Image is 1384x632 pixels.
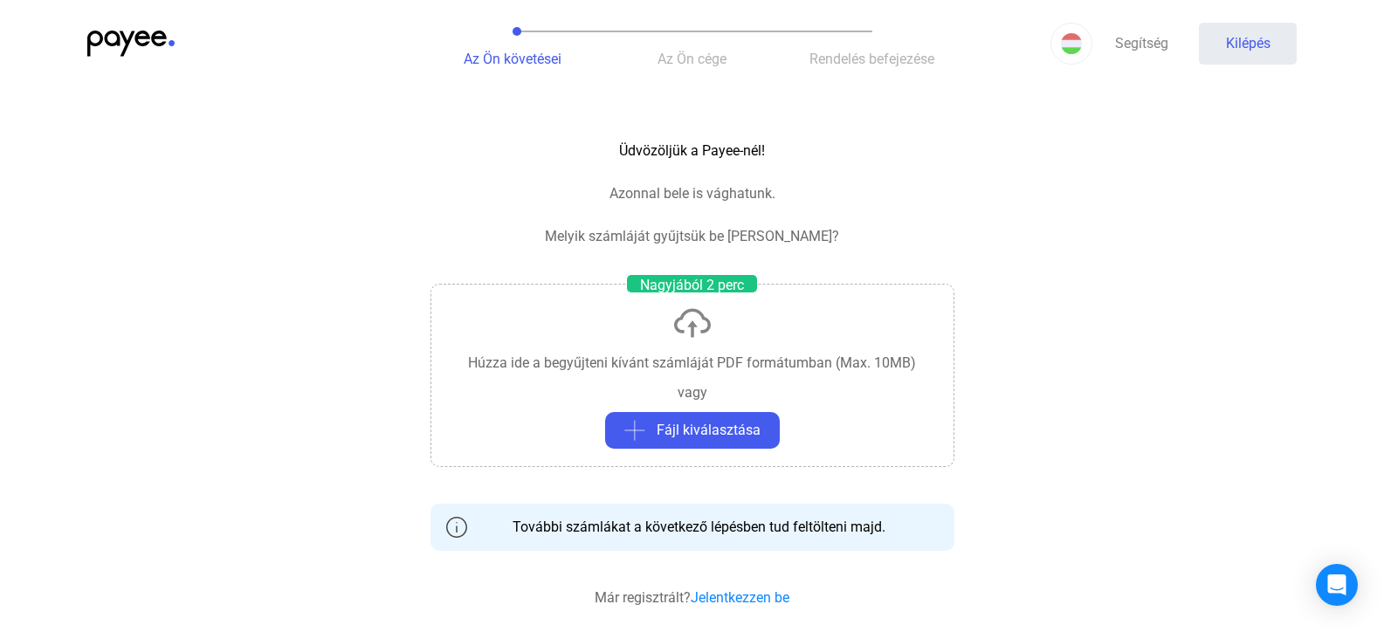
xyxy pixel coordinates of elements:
[671,302,713,344] img: feltöltés-felhő
[446,517,467,538] img: info-szürke-körvonal
[605,412,780,449] button: plusz szürkeFájl kiválasztása
[468,354,916,371] font: Húzza ide a begyűjteni kívánt számláját PDF formátumban (Max. 10MB)
[657,422,761,438] font: Fájl kiválasztása
[1226,35,1270,52] font: Kilépés
[1115,35,1168,52] font: Segítség
[619,142,765,159] font: Üdvözöljük a Payee-nél!
[658,51,726,67] font: Az Ön cége
[809,51,934,67] font: Rendelés befejezése
[609,185,775,202] font: Azonnal bele is vághatunk.
[545,228,839,244] font: Melyik számláját gyűjtsük be [PERSON_NAME]?
[595,589,691,606] font: Már regisztrált?
[87,31,175,57] img: kedvezményezett-logó
[624,420,645,441] img: plusz szürke
[691,589,789,606] a: Jelentkezzen be
[1199,23,1297,65] button: Kilépés
[464,51,561,67] font: Az Ön követései
[640,277,744,293] font: Nagyjából 2 perc
[1061,33,1082,54] img: HU
[1050,23,1092,65] button: HU
[1316,564,1358,606] div: Intercom Messenger megnyitása
[1092,23,1190,65] a: Segítség
[513,519,885,535] font: További számlákat a következő lépésben tud feltölteni majd.
[678,384,707,401] font: vagy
